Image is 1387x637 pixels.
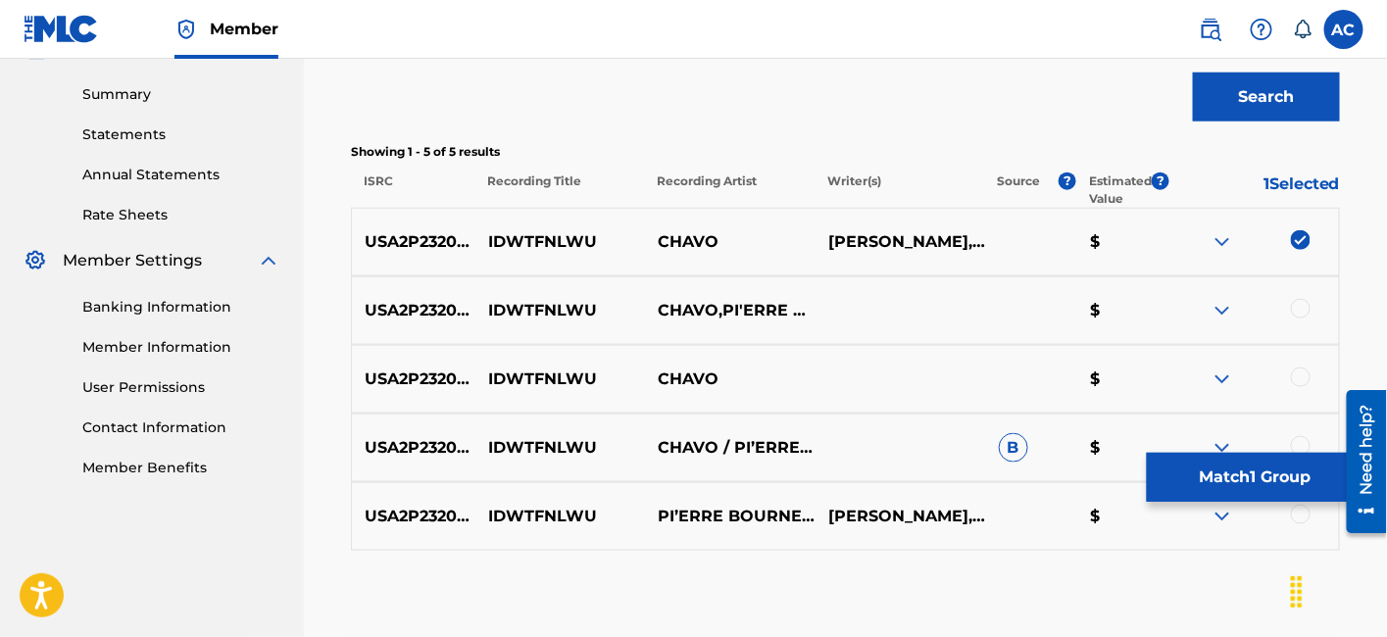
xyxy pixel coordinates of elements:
[352,505,475,528] p: USA2P2320525
[352,436,475,460] p: USA2P2320525
[1324,10,1363,49] div: User Menu
[645,367,816,391] p: CHAVO
[174,18,198,41] img: Top Rightsholder
[82,205,280,225] a: Rate Sheets
[1193,73,1340,122] button: Search
[1211,367,1234,391] img: expand
[351,172,474,208] p: ISRC
[1332,383,1387,541] iframe: Resource Center
[82,84,280,105] a: Summary
[210,18,278,40] span: Member
[1147,453,1363,502] button: Match1 Group
[63,249,202,272] span: Member Settings
[1281,563,1313,621] div: Drag
[1059,172,1076,190] span: ?
[351,143,1340,161] p: Showing 1 - 5 of 5 results
[82,124,280,145] a: Statements
[24,249,47,272] img: Member Settings
[1250,18,1273,41] img: help
[815,172,985,208] p: Writer(s)
[1211,436,1234,460] img: expand
[1199,18,1222,41] img: search
[645,505,816,528] p: PI’ERRE BOURNE,CHAVO
[475,436,646,460] p: IDWTFNLWU
[475,367,646,391] p: IDWTFNLWU
[816,505,986,528] p: [PERSON_NAME], [PERSON_NAME]
[474,172,645,208] p: Recording Title
[1211,505,1234,528] img: expand
[1089,172,1152,208] p: Estimated Value
[475,299,646,322] p: IDWTFNLWU
[1289,543,1387,637] iframe: Chat Widget
[1291,230,1311,250] img: deselect
[1077,230,1168,254] p: $
[998,172,1041,208] p: Source
[1077,436,1168,460] p: $
[816,230,986,254] p: [PERSON_NAME], [PERSON_NAME]
[1169,172,1340,208] p: 1 Selected
[352,367,475,391] p: USA2P2320525
[1293,20,1313,39] div: Notifications
[644,172,815,208] p: Recording Artist
[645,299,816,322] p: CHAVO,PI'ERRE BOURNE
[352,299,475,322] p: USA2P2320525
[82,165,280,185] a: Annual Statements
[1242,10,1281,49] div: Help
[1211,299,1234,322] img: expand
[352,230,475,254] p: USA2P2320525
[82,377,280,398] a: User Permissions
[475,230,646,254] p: IDWTFNLWU
[1077,299,1168,322] p: $
[1152,172,1169,190] span: ?
[82,417,280,438] a: Contact Information
[82,458,280,478] a: Member Benefits
[1211,230,1234,254] img: expand
[257,249,280,272] img: expand
[82,337,280,358] a: Member Information
[1191,10,1230,49] a: Public Search
[82,297,280,318] a: Banking Information
[24,15,99,43] img: MLC Logo
[475,505,646,528] p: IDWTFNLWU
[999,433,1028,463] span: B
[645,436,816,460] p: CHAVO / PI’ERRE BOURNE
[1077,505,1168,528] p: $
[1077,367,1168,391] p: $
[645,230,816,254] p: CHAVO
